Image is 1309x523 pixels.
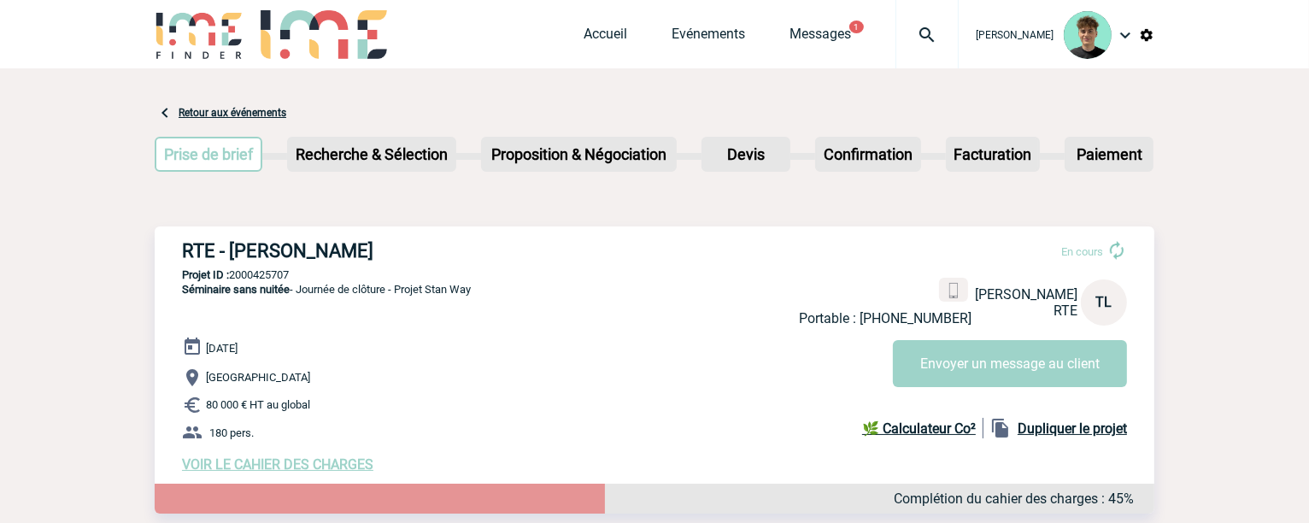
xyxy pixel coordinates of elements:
span: RTE [1054,303,1077,319]
a: 🌿 Calculateur Co² [862,418,983,438]
span: - Journée de clôture - Projet Stan Way [182,283,471,296]
p: Prise de brief [156,138,261,170]
span: [PERSON_NAME] [975,286,1077,303]
b: Projet ID : [182,268,229,281]
img: 131612-0.png [1064,11,1112,59]
p: 2000425707 [155,268,1154,281]
p: Portable : [PHONE_NUMBER] [799,310,971,326]
p: Devis [703,138,789,170]
h3: RTE - [PERSON_NAME] [182,240,695,261]
button: 1 [849,21,864,33]
button: Envoyer un message au client [893,340,1127,387]
p: Facturation [948,138,1039,170]
b: Dupliquer le projet [1018,420,1127,437]
span: [GEOGRAPHIC_DATA] [206,372,310,385]
a: Evénements [672,26,745,50]
a: Messages [790,26,851,50]
a: Accueil [584,26,627,50]
span: TL [1096,294,1112,310]
a: Retour aux événements [179,107,286,119]
span: 180 pers. [209,426,254,439]
p: Recherche & Sélection [289,138,455,170]
span: Séminaire sans nuitée [182,283,290,296]
a: VOIR LE CAHIER DES CHARGES [182,456,373,473]
b: 🌿 Calculateur Co² [862,420,976,437]
p: Confirmation [817,138,919,170]
img: IME-Finder [155,10,244,59]
span: [PERSON_NAME] [976,29,1054,41]
span: [DATE] [206,342,238,355]
p: Paiement [1066,138,1152,170]
img: portable.png [946,283,961,298]
span: En cours [1061,245,1103,258]
span: 80 000 € HT au global [206,399,310,412]
p: Proposition & Négociation [483,138,675,170]
img: file_copy-black-24dp.png [990,418,1011,438]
